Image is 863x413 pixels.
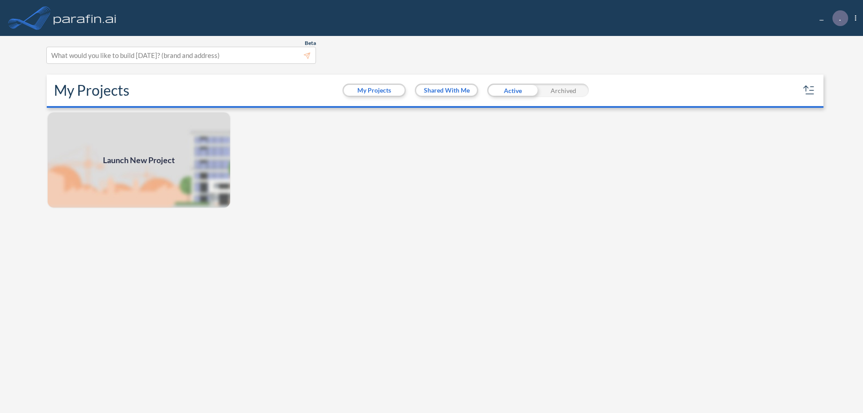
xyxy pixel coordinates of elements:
[538,84,589,97] div: Archived
[103,154,175,166] span: Launch New Project
[52,9,118,27] img: logo
[839,14,841,22] p: .
[344,85,405,96] button: My Projects
[806,10,856,26] div: ...
[54,82,129,99] h2: My Projects
[802,83,816,98] button: sort
[47,111,231,209] img: add
[487,84,538,97] div: Active
[305,40,316,47] span: Beta
[47,111,231,209] a: Launch New Project
[416,85,477,96] button: Shared With Me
